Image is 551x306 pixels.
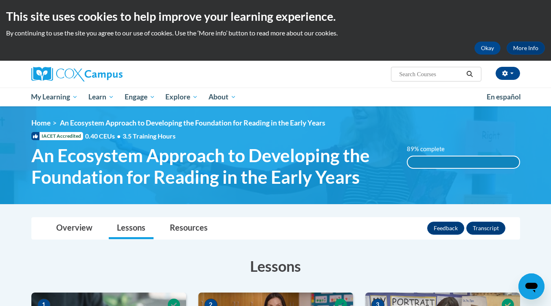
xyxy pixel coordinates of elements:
span: 0.40 CEUs [85,132,123,141]
a: Explore [160,88,203,106]
span: About [209,92,236,102]
button: Search [463,69,476,79]
a: Cox Campus [31,67,186,81]
span: Learn [88,92,114,102]
span: 3.5 Training Hours [123,132,176,140]
div: 100% [408,156,519,168]
a: Overview [48,218,101,239]
p: By continuing to use the site you agree to our use of cookies. Use the ‘More info’ button to read... [6,29,545,37]
a: About [203,88,241,106]
span: My Learning [31,92,78,102]
button: Feedback [427,222,464,235]
a: Lessons [109,218,154,239]
span: • [117,132,121,140]
a: More Info [507,42,545,55]
label: 89% complete [407,145,454,154]
span: IACET Accredited [31,132,83,140]
button: Okay [474,42,501,55]
span: An Ecosystem Approach to Developing the Foundation for Reading in the Early Years [31,145,395,188]
button: Account Settings [496,67,520,80]
h3: Lessons [31,256,520,276]
img: Cox Campus [31,67,123,81]
button: Transcript [466,222,505,235]
input: Search Courses [398,69,463,79]
iframe: Button to launch messaging window [518,273,544,299]
a: My Learning [26,88,83,106]
span: En español [487,92,521,101]
span: Engage [125,92,155,102]
div: Main menu [19,88,532,106]
span: Explore [165,92,198,102]
a: Learn [83,88,119,106]
a: Engage [119,88,160,106]
a: Resources [162,218,216,239]
a: En español [481,88,526,106]
a: Home [31,119,50,127]
span: An Ecosystem Approach to Developing the Foundation for Reading in the Early Years [60,119,325,127]
h2: This site uses cookies to help improve your learning experience. [6,8,545,24]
